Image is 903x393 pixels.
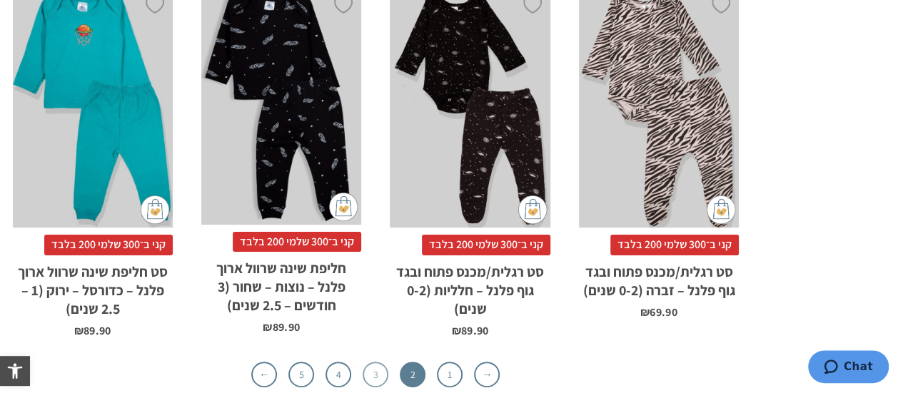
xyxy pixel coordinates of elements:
span: ₪ [74,323,84,338]
h2: חליפת שינה שרוול ארוך פלנל – נוצות – שחור (3 חודשים – 2.5 שנים) [201,252,361,315]
a: ← [251,362,277,387]
img: cat-mini-atc.png [141,195,169,224]
a: 4 [326,362,351,387]
nav: עימוד מוצר [13,362,739,387]
span: קני ב־300 שלמי 200 בלבד [422,235,550,255]
h2: סט חליפת שינה שרוול ארוך פלנל – כדורסל – ירוק (1 – 2.5 שנים) [13,255,173,318]
span: 2 [400,362,425,387]
span: ₪ [451,323,460,338]
a: 3 [363,362,388,387]
span: ₪ [263,320,272,335]
img: cat-mini-atc.png [707,195,735,224]
bdi: 89.90 [451,323,488,338]
a: 5 [288,362,314,387]
h2: סט רגלית/מכנס פתוח ובגד גוף פלנל – חלליות (0-2 שנים) [390,255,550,318]
span: ₪ [640,305,650,320]
span: קני ב־300 שלמי 200 בלבד [233,232,361,252]
span: קני ב־300 שלמי 200 בלבד [610,235,739,255]
h2: סט רגלית/מכנס פתוח ובגד גוף פלנל – זברה (0-2 שנים) [579,255,739,300]
iframe: Opens a widget where you can chat to one of our agents [717,350,889,386]
span: קני ב־300 שלמי 200 בלבד [44,235,173,255]
bdi: 69.90 [640,305,677,320]
a: 1 [437,362,463,387]
img: cat-mini-atc.png [518,195,547,224]
img: cat-mini-atc.png [329,193,358,221]
a: → [474,362,500,387]
bdi: 89.90 [74,323,111,338]
bdi: 89.90 [263,320,300,335]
